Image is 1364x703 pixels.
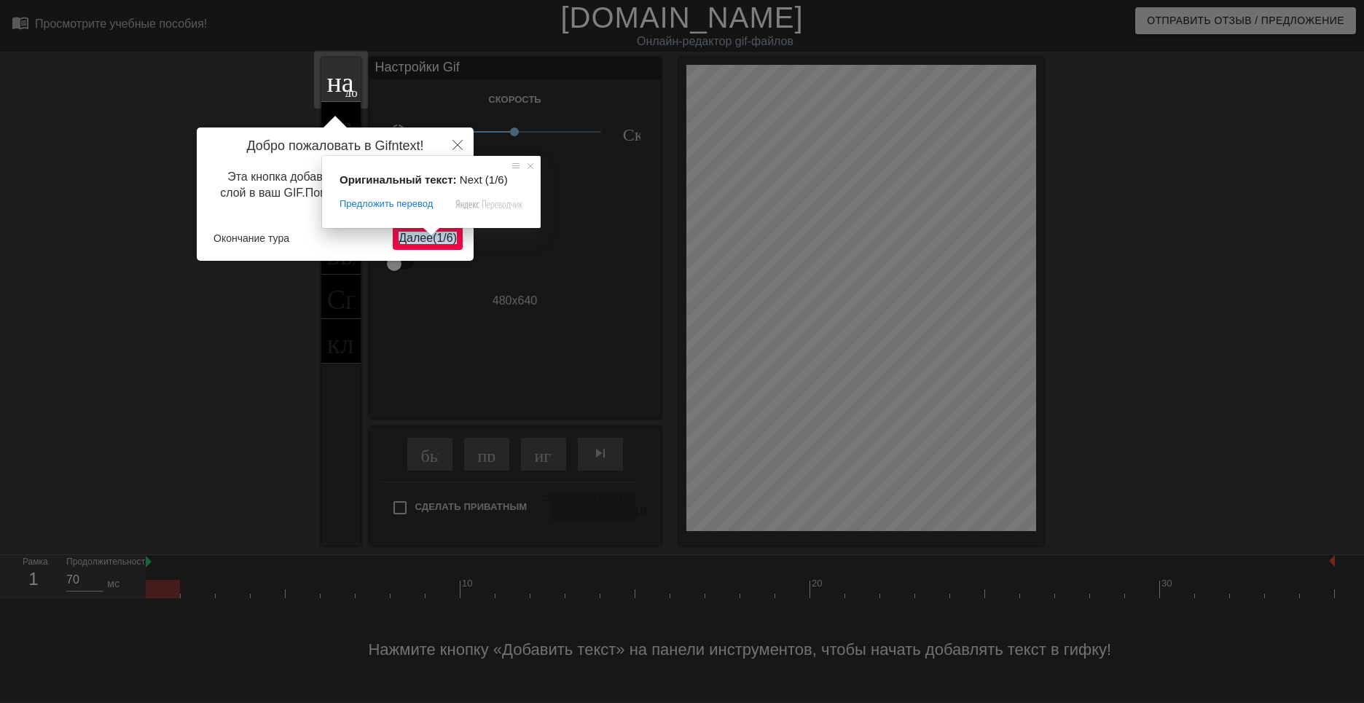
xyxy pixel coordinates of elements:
h4: Добро пожаловать в Gifntext! [208,138,463,154]
button: Далее [393,227,463,250]
ya-tr-span: 6 [447,232,453,244]
ya-tr-span: ) [453,232,457,244]
ya-tr-span: Попробуйте прямо сейчас! [305,186,450,199]
span: Предложить перевод [340,197,433,211]
button: Закрыть [442,127,474,161]
span: Оригинальный текст: [340,173,457,186]
ya-tr-span: Эта кнопка добавляет новый текстовый слой в ваш GIF. [220,170,443,199]
span: Next (1/6) [460,173,508,186]
ya-tr-span: Далее [399,232,433,244]
ya-tr-span: / [443,232,446,244]
ya-tr-span: 1 [436,232,443,244]
ya-tr-span: ( [433,232,436,244]
button: Окончание тура [208,227,295,249]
